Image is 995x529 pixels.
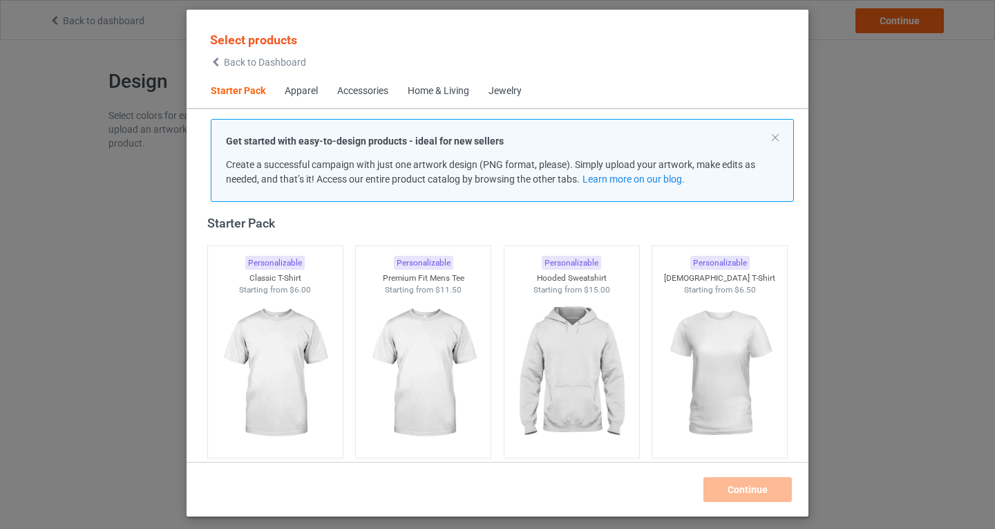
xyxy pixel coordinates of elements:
img: regular.jpg [214,296,337,451]
span: Starter Pack [201,75,275,108]
img: regular.jpg [361,296,485,451]
div: Personalizable [542,256,601,270]
div: Jewelry [489,84,522,98]
span: $15.00 [584,285,610,295]
div: Starting from [652,284,787,296]
div: Personalizable [690,256,750,270]
div: Starting from [356,284,491,296]
span: $11.50 [435,285,462,295]
div: Premium Fit Mens Tee [356,272,491,284]
div: Accessories [337,84,388,98]
span: Back to Dashboard [224,57,306,68]
div: Personalizable [394,256,453,270]
div: Personalizable [245,256,305,270]
img: regular.jpg [658,296,781,451]
div: Home & Living [408,84,469,98]
div: Starter Pack [207,215,794,231]
img: regular.jpg [510,296,634,451]
span: $6.50 [735,285,756,295]
div: Starting from [504,284,639,296]
div: [DEMOGRAPHIC_DATA] T-Shirt [652,272,787,284]
a: Learn more on our blog. [582,174,685,185]
strong: Get started with easy-to-design products - ideal for new sellers [226,136,504,147]
div: Hooded Sweatshirt [504,272,639,284]
div: Classic T-Shirt [208,272,343,284]
div: Apparel [285,84,318,98]
div: Starting from [208,284,343,296]
span: Create a successful campaign with just one artwork design (PNG format, please). Simply upload you... [226,159,755,185]
span: $6.00 [290,285,311,295]
span: Select products [210,33,297,47]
